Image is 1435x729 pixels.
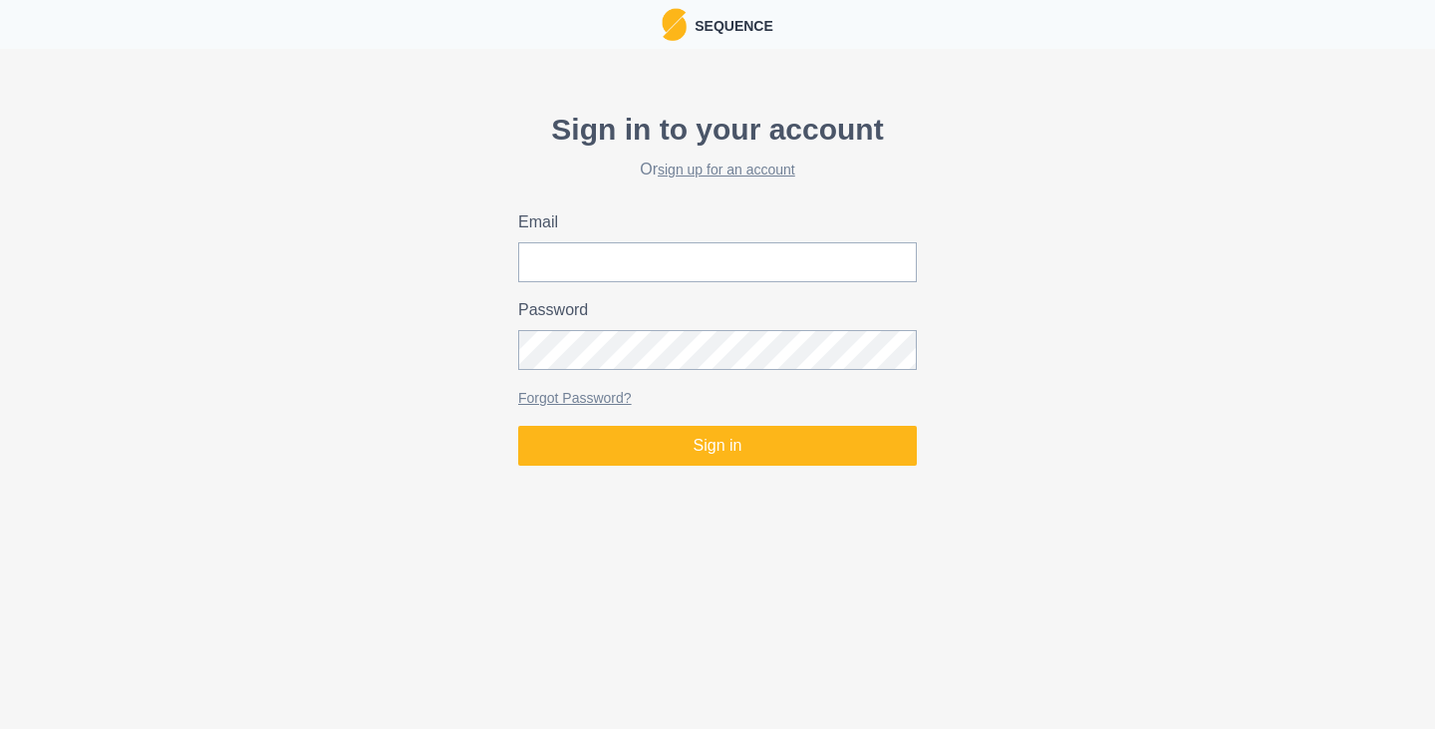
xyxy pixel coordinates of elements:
a: sign up for an account [658,162,795,178]
a: Forgot Password? [518,390,632,406]
h2: Or [518,160,917,179]
a: LogoSequence [662,8,773,41]
p: Sign in to your account [518,107,917,152]
button: Sign in [518,426,917,466]
p: Sequence [687,12,773,37]
label: Password [518,298,905,322]
label: Email [518,210,905,234]
img: Logo [662,8,687,41]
